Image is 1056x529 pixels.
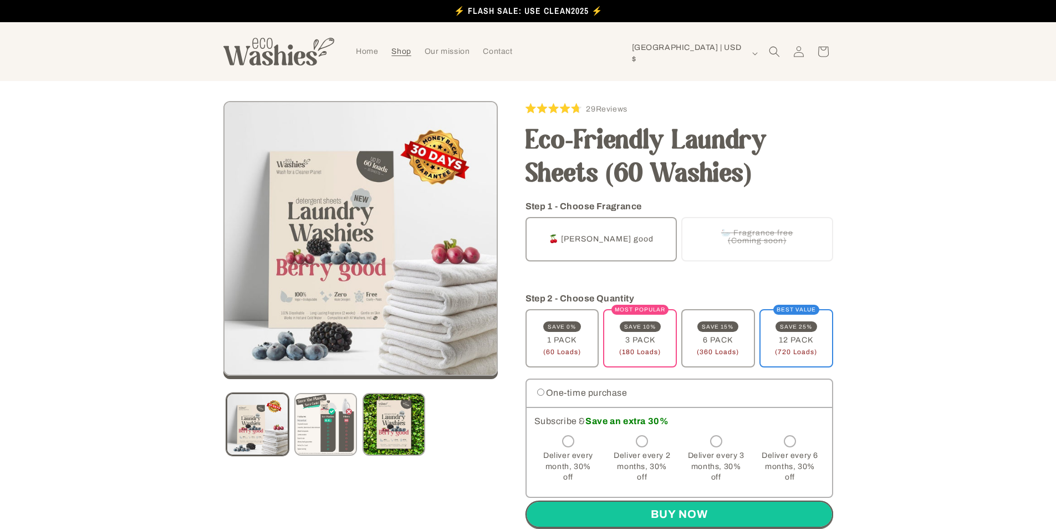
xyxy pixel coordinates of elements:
img: Eco Washies [223,38,334,66]
span: Reviews [596,105,628,113]
div: 29Reviews [526,103,628,116]
input: One-time purchase. Product price $20.00 USD [537,389,544,396]
a: Eco Washies [219,33,338,69]
legend: Step 1 - Choose Fragrance [526,200,643,213]
a: Shop [385,40,417,63]
span: 29 [586,105,595,113]
label: 1 PACK [526,309,599,367]
button: Load image 3 in gallery view [363,393,425,456]
span: MOST POPULAR [611,305,669,315]
span: Contact [483,47,512,57]
label: 🍒 [PERSON_NAME] good [526,217,677,261]
span: ⚡️ FLASH SALE: USE CLEAN2025 ⚡️ [454,5,603,17]
span: SAVE 10% [620,321,661,332]
label: Deliver every 6 months, 30% off [756,432,824,488]
span: SAVE 25% [776,321,817,332]
legend: Step 2 - Choose Quantity [526,292,636,305]
a: Contact [476,40,519,63]
button: Load image 2 in gallery view [294,393,357,456]
span: (720 Loads) [775,349,817,355]
button: [GEOGRAPHIC_DATA] | USD $ [625,43,762,64]
span: (180 Loads) [619,349,661,355]
span: (360 Loads) [697,349,739,355]
label: Deliver every 3 months, 30% off [682,432,750,488]
summary: Search [762,39,787,64]
a: Our mission [418,40,477,63]
span: Home [356,47,378,57]
span: [GEOGRAPHIC_DATA] | USD $ [632,42,747,65]
label: 3 PACK [603,309,677,367]
label: Deliver every month, 30% off [534,432,603,488]
span: Shop [391,47,411,57]
label: Subscribe & [534,414,669,430]
span: Our mission [425,47,470,57]
span: Save an extra 30% [585,416,669,426]
label: 🦢 Fragrance free (Coming soon) [681,217,833,261]
button: Buy now [526,501,833,528]
label: 6 PACK [681,309,755,367]
a: Home [349,40,385,63]
label: Deliver every 2 months, 30% off [608,432,676,488]
label: 12 PACK [759,309,833,367]
span: BEST VALUE [773,305,819,315]
span: (60 Loads) [543,349,581,355]
media-gallery: Gallery Viewer [223,101,498,459]
span: SAVE 0% [543,321,581,332]
label: One-time purchase [534,385,628,401]
h1: Eco-Friendly Laundry Sheets (60 Washies) [526,125,833,192]
button: Load image 1 in gallery view [226,393,289,456]
span: SAVE 15% [697,321,738,332]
